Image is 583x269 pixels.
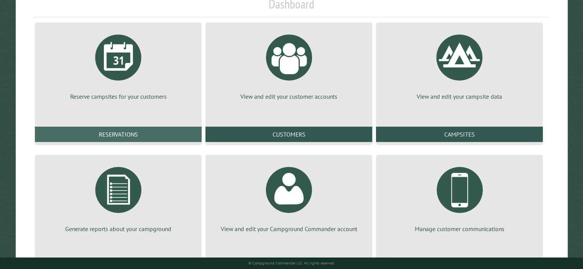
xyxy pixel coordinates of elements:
p: Generate reports about your campground [44,225,192,233]
a: View and edit your customer accounts [215,29,363,101]
p: View and edit your customer accounts [215,92,363,101]
small: © Campground Commander LLC. All rights reserved. [248,261,335,266]
a: Customers [205,127,372,142]
p: View and edit your Campground Commander account [215,225,363,233]
a: Manage customer communications [385,161,534,233]
p: Reserve campsites for your customers [44,92,192,101]
a: Reserve campsites for your customers [44,29,192,101]
p: Manage customer communications [385,225,534,233]
a: Generate reports about your campground [44,161,192,233]
a: Reservations [35,127,202,142]
a: View and edit your Campground Commander account [215,161,363,233]
p: View and edit your campsite data [385,92,534,101]
a: Campsites [376,127,543,142]
a: View and edit your campsite data [385,29,534,101]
